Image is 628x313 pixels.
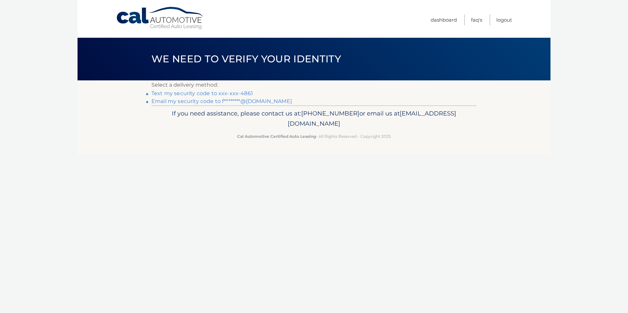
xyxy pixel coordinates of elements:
[156,108,472,129] p: If you need assistance, please contact us at: or email us at
[151,90,253,96] a: Text my security code to xxx-xxx-4861
[116,7,205,30] a: Cal Automotive
[301,110,359,117] span: [PHONE_NUMBER]
[496,14,512,25] a: Logout
[151,53,341,65] span: We need to verify your identity
[151,80,477,90] p: Select a delivery method:
[431,14,457,25] a: Dashboard
[156,133,472,140] p: - All Rights Reserved - Copyright 2025
[471,14,482,25] a: FAQ's
[237,134,316,139] strong: Cal Automotive Certified Auto Leasing
[151,98,292,104] a: Email my security code to f********@[DOMAIN_NAME]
